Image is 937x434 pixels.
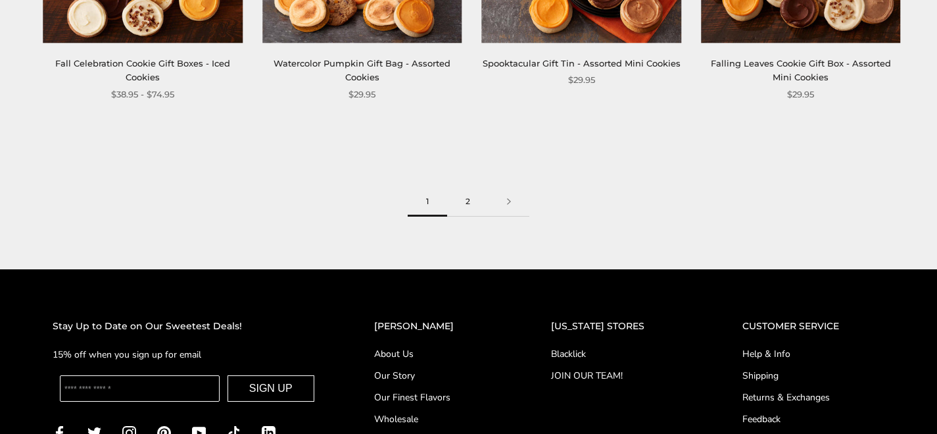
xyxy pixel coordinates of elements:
a: 2 [447,187,489,217]
span: $29.95 [348,88,375,101]
p: 15% off when you sign up for email [53,347,322,362]
span: $29.95 [568,73,595,87]
span: 1 [408,187,447,217]
a: Our Finest Flavors [374,391,499,404]
h2: [PERSON_NAME] [374,319,499,334]
a: Fall Celebration Cookie Gift Boxes - Iced Cookies [55,58,230,82]
a: Shipping [742,369,884,383]
iframe: Sign Up via Text for Offers [11,384,136,423]
a: Feedback [742,412,884,426]
a: Wholesale [374,412,499,426]
h2: CUSTOMER SERVICE [742,319,884,334]
span: $38.95 - $74.95 [111,88,174,101]
a: Spooktacular Gift Tin - Assorted Mini Cookies [483,58,681,68]
h2: Stay Up to Date on Our Sweetest Deals! [53,319,322,334]
a: Next page [489,187,529,217]
a: Watercolor Pumpkin Gift Bag - Assorted Cookies [274,58,450,82]
a: JOIN OUR TEAM! [551,369,690,383]
a: Falling Leaves Cookie Gift Box - Assorted Mini Cookies [711,58,891,82]
a: Blacklick [551,347,690,361]
button: SIGN UP [228,375,314,402]
h2: [US_STATE] STORES [551,319,690,334]
a: Returns & Exchanges [742,391,884,404]
input: Enter your email [60,375,220,402]
a: Our Story [374,369,499,383]
a: Help & Info [742,347,884,361]
span: $29.95 [787,88,814,101]
a: About Us [374,347,499,361]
